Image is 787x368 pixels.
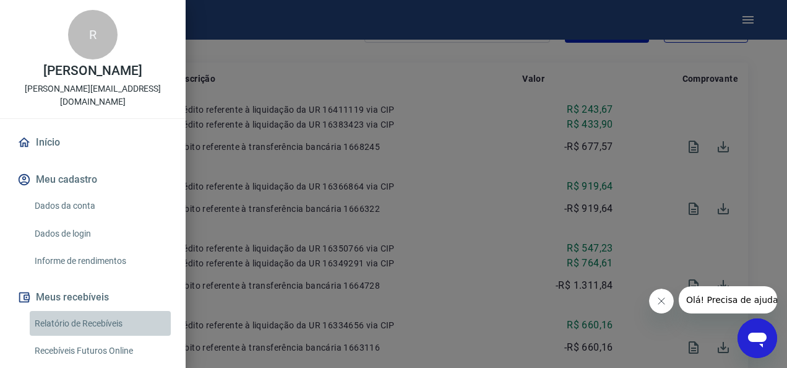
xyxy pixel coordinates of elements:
[15,166,171,193] button: Meu cadastro
[10,82,176,108] p: [PERSON_NAME][EMAIL_ADDRESS][DOMAIN_NAME]
[30,221,171,247] a: Dados de login
[30,311,171,336] a: Relatório de Recebíveis
[68,10,118,59] div: R
[30,193,171,219] a: Dados da conta
[738,318,777,358] iframe: Botão para abrir a janela de mensagens
[7,9,104,19] span: Olá! Precisa de ajuda?
[30,338,171,364] a: Recebíveis Futuros Online
[15,129,171,156] a: Início
[649,289,674,313] iframe: Fechar mensagem
[30,248,171,274] a: Informe de rendimentos
[679,286,777,313] iframe: Mensagem da empresa
[43,64,142,77] p: [PERSON_NAME]
[15,284,171,311] button: Meus recebíveis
